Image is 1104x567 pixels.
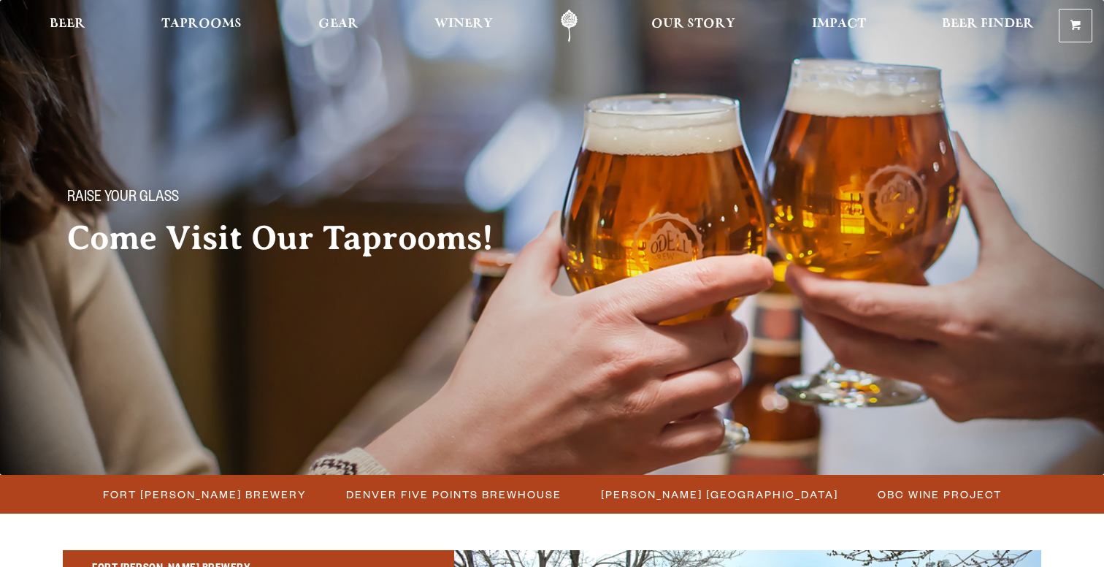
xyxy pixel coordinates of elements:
[878,484,1003,505] span: OBC Wine Project
[152,9,251,42] a: Taprooms
[642,9,745,42] a: Our Story
[802,9,875,42] a: Impact
[67,220,523,256] h2: Come Visit Our Taprooms!
[104,484,307,505] span: Fort [PERSON_NAME] Brewery
[812,18,866,30] span: Impact
[67,189,179,208] span: Raise your glass
[651,18,735,30] span: Our Story
[542,9,597,42] a: Odell Home
[602,484,839,505] span: [PERSON_NAME] [GEOGRAPHIC_DATA]
[318,18,359,30] span: Gear
[50,18,85,30] span: Beer
[161,18,242,30] span: Taprooms
[347,484,562,505] span: Denver Five Points Brewhouse
[95,484,315,505] a: Fort [PERSON_NAME] Brewery
[309,9,368,42] a: Gear
[425,9,502,42] a: Winery
[870,484,1010,505] a: OBC Wine Project
[40,9,95,42] a: Beer
[434,18,493,30] span: Winery
[932,9,1043,42] a: Beer Finder
[942,18,1034,30] span: Beer Finder
[338,484,570,505] a: Denver Five Points Brewhouse
[593,484,846,505] a: [PERSON_NAME] [GEOGRAPHIC_DATA]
